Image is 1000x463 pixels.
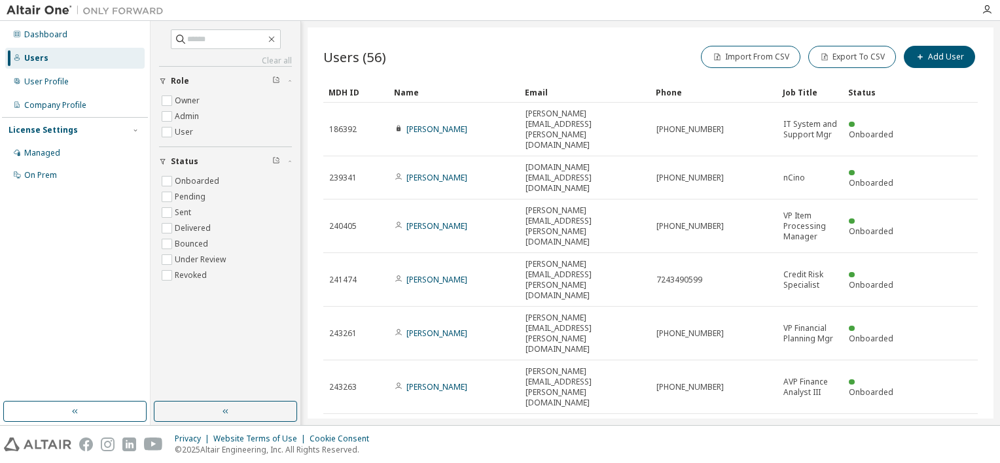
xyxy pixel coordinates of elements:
button: Add User [904,46,975,68]
span: AVP Finance Analyst III [783,377,837,398]
span: IT System and Support Mgr [783,119,837,140]
span: [PERSON_NAME][EMAIL_ADDRESS][PERSON_NAME][DOMAIN_NAME] [526,109,645,150]
a: [PERSON_NAME] [406,381,467,392]
span: Clear filter [272,76,280,86]
div: License Settings [9,125,78,135]
div: Cookie Consent [310,434,377,444]
div: Job Title [783,82,838,103]
img: youtube.svg [144,437,163,451]
span: [PHONE_NUMBER] [656,328,724,339]
div: MDH ID [329,82,384,103]
span: nCino [783,173,805,183]
a: [PERSON_NAME] [406,124,467,135]
span: [PERSON_NAME][EMAIL_ADDRESS][PERSON_NAME][DOMAIN_NAME] [526,259,645,301]
div: Email [525,82,645,103]
a: [PERSON_NAME] [406,220,467,231]
span: [PERSON_NAME][EMAIL_ADDRESS][PERSON_NAME][DOMAIN_NAME] [526,205,645,247]
img: instagram.svg [101,437,115,451]
span: 243261 [329,328,357,339]
button: Export To CSV [808,46,896,68]
div: User Profile [24,77,69,87]
a: Clear all [159,56,292,66]
img: linkedin.svg [122,437,136,451]
div: Status [848,82,903,103]
div: Users [24,53,48,63]
span: [DOMAIN_NAME][EMAIL_ADDRESS][DOMAIN_NAME] [526,162,645,194]
a: [PERSON_NAME] [406,274,467,285]
label: User [175,124,196,140]
span: 186392 [329,124,357,135]
span: 243263 [329,382,357,392]
label: Under Review [175,252,228,267]
div: Website Terms of Use [213,434,310,444]
label: Revoked [175,267,209,283]
span: VP Financial Planning Mgr [783,323,837,344]
span: [PHONE_NUMBER] [656,124,724,135]
a: [PERSON_NAME] [406,328,467,339]
label: Sent [175,205,194,220]
div: On Prem [24,170,57,180]
div: Managed [24,148,60,158]
img: Altair One [7,4,170,17]
p: © 2025 Altair Engineering, Inc. All Rights Reserved. [175,444,377,455]
span: [PERSON_NAME][EMAIL_ADDRESS][PERSON_NAME][DOMAIN_NAME] [526,366,645,408]
div: Dashboard [24,29,67,40]
span: [PHONE_NUMBER] [656,382,724,392]
span: 240405 [329,221,357,231]
span: Onboarded [849,177,893,188]
label: Bounced [175,236,211,252]
label: Delivered [175,220,213,236]
label: Pending [175,189,208,205]
a: [PERSON_NAME] [406,172,467,183]
label: Onboarded [175,173,222,189]
span: Status [171,156,198,167]
span: 7243490599 [656,275,702,285]
span: Onboarded [849,226,893,237]
span: 239341 [329,173,357,183]
span: 241474 [329,275,357,285]
span: [PHONE_NUMBER] [656,173,724,183]
span: Role [171,76,189,86]
span: [PERSON_NAME][EMAIL_ADDRESS][PERSON_NAME][DOMAIN_NAME] [526,313,645,354]
button: Role [159,67,292,95]
button: Import From CSV [701,46,800,68]
img: facebook.svg [79,437,93,451]
label: Admin [175,109,202,124]
div: Phone [656,82,772,103]
span: Credit Risk Specialist [783,269,837,290]
div: Name [394,82,514,103]
span: [PHONE_NUMBER] [656,221,724,231]
div: Privacy [175,434,213,444]
span: Onboarded [849,333,893,344]
span: Onboarded [849,279,893,290]
button: Status [159,147,292,176]
span: Onboarded [849,129,893,140]
label: Owner [175,93,202,109]
span: Users (56) [323,48,386,66]
span: Clear filter [272,156,280,167]
img: altair_logo.svg [4,437,71,451]
div: Company Profile [24,100,86,111]
span: VP Item Processing Manager [783,211,837,242]
span: Onboarded [849,386,893,398]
